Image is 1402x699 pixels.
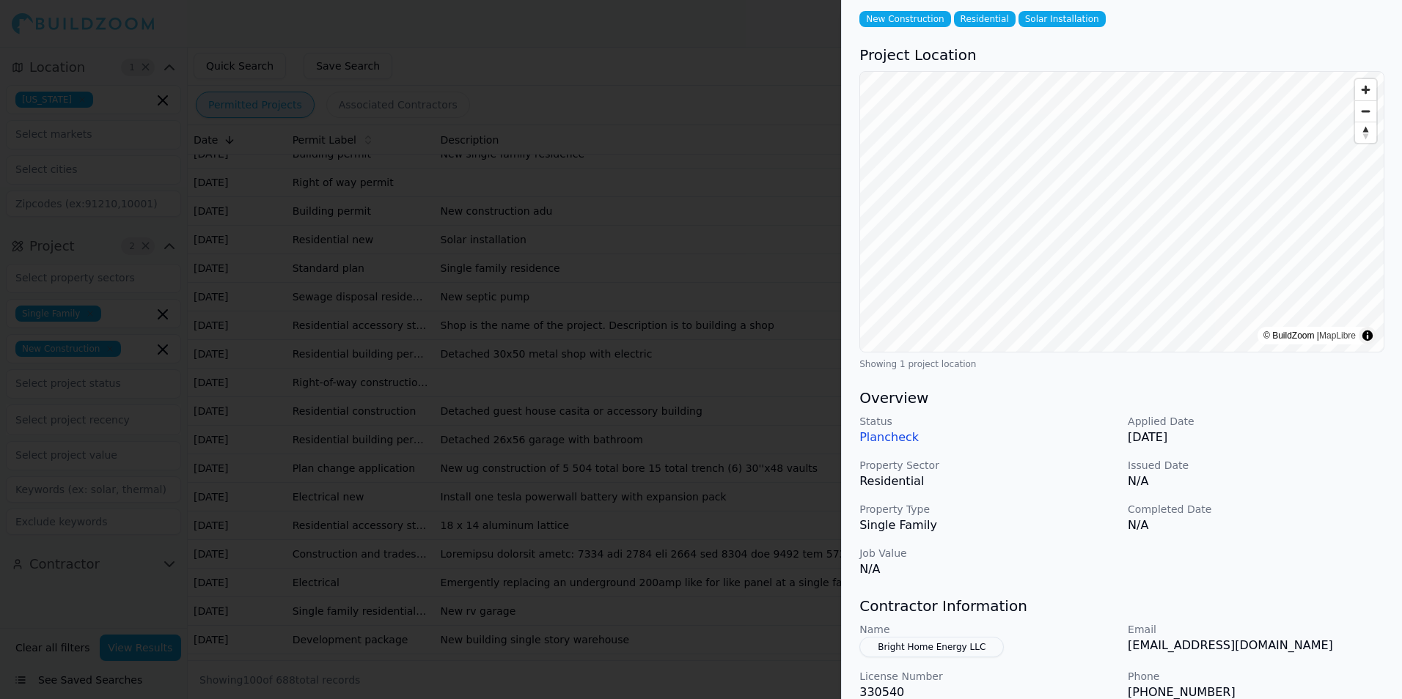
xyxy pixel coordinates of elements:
[1128,669,1384,684] p: Phone
[859,11,950,27] span: New Construction
[1359,327,1376,344] summary: Toggle attribution
[954,11,1016,27] span: Residential
[1128,502,1384,517] p: Completed Date
[1128,429,1384,446] p: [DATE]
[859,561,1116,578] p: N/A
[859,388,1384,408] h3: Overview
[1263,328,1356,343] div: © BuildZoom |
[859,45,1384,65] h3: Project Location
[1128,458,1384,473] p: Issued Date
[859,458,1116,473] p: Property Sector
[859,622,1116,637] p: Name
[1355,122,1376,143] button: Reset bearing to north
[1355,100,1376,122] button: Zoom out
[859,502,1116,517] p: Property Type
[859,473,1116,490] p: Residential
[859,669,1116,684] p: License Number
[859,358,1384,370] div: Showing 1 project location
[1128,414,1384,429] p: Applied Date
[1128,622,1384,637] p: Email
[859,546,1116,561] p: Job Value
[859,414,1116,429] p: Status
[1128,473,1384,490] p: N/A
[859,517,1116,534] p: Single Family
[859,429,1116,446] p: Plancheck
[860,72,1384,352] canvas: Map
[859,596,1384,616] h3: Contractor Information
[1319,330,1356,341] a: MapLibre
[1355,79,1376,100] button: Zoom in
[1019,11,1106,27] span: Solar Installation
[1128,517,1384,534] p: N/A
[859,637,1004,657] button: Bright Home Energy LLC
[1128,637,1384,654] p: [EMAIL_ADDRESS][DOMAIN_NAME]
